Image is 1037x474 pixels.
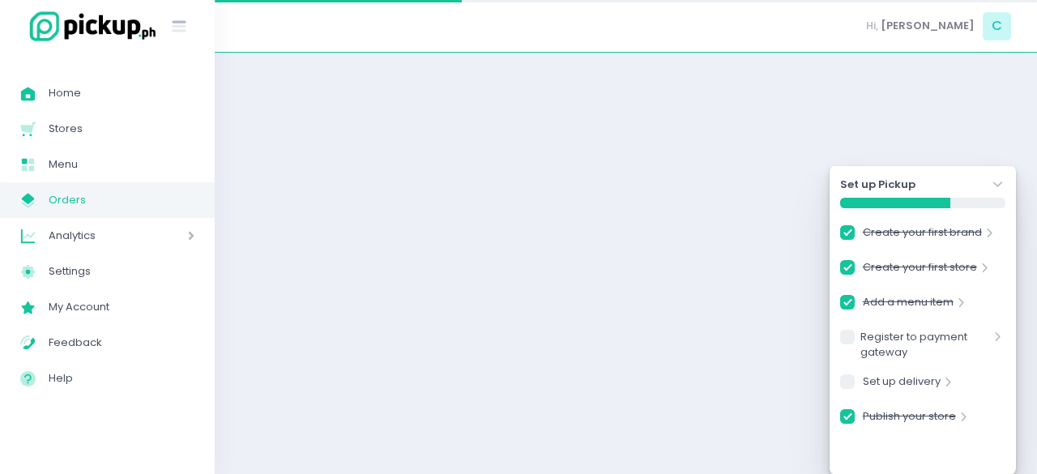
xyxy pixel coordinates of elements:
img: logo [20,9,158,44]
a: Register to payment gateway [860,329,990,361]
a: Create your first store [863,259,977,281]
span: Hi, [866,18,878,34]
a: Add a menu item [863,294,954,316]
span: C [983,12,1011,41]
span: Analytics [49,225,142,246]
span: Settings [49,261,194,282]
span: [PERSON_NAME] [881,18,975,34]
a: Set up delivery [863,374,941,395]
span: Home [49,83,194,104]
span: Feedback [49,332,194,353]
a: Publish your store [863,408,956,430]
a: Create your first brand [863,224,982,246]
span: Menu [49,154,194,175]
span: Stores [49,118,194,139]
span: Help [49,368,194,389]
span: Orders [49,190,194,211]
strong: Set up Pickup [840,177,915,193]
span: My Account [49,297,194,318]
